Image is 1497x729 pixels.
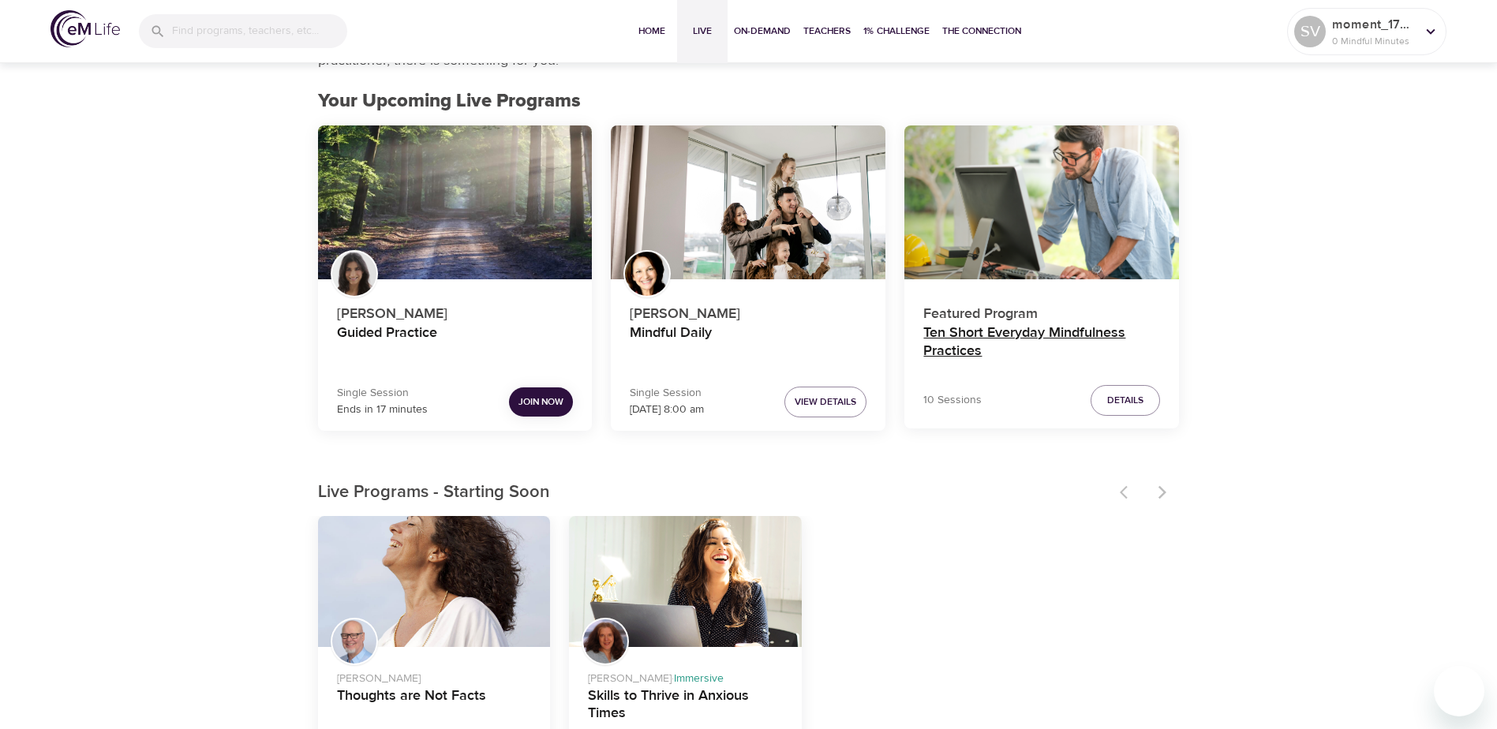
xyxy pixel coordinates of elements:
[633,23,671,39] span: Home
[318,125,593,280] button: Guided Practice
[318,90,1180,113] h2: Your Upcoming Live Programs
[588,687,783,725] h4: Skills to Thrive in Anxious Times
[630,385,704,402] p: Single Session
[509,387,573,417] button: Join Now
[318,516,551,647] button: Thoughts are Not Facts
[337,402,428,418] p: Ends in 17 minutes
[1107,392,1143,409] span: Details
[923,392,982,409] p: 10 Sessions
[1332,34,1416,48] p: 0 Mindful Minutes
[674,671,724,686] span: Immersive
[611,125,885,280] button: Mindful Daily
[51,10,120,47] img: logo
[904,125,1179,280] button: Ten Short Everyday Mindfulness Practices
[923,297,1160,324] p: Featured Program
[1091,385,1160,416] button: Details
[569,516,802,647] button: Skills to Thrive in Anxious Times
[1294,16,1326,47] div: SV
[784,387,866,417] button: View Details
[803,23,851,39] span: Teachers
[1332,15,1416,34] p: moment_1758051600
[337,324,574,362] h4: Guided Practice
[734,23,791,39] span: On-Demand
[630,297,866,324] p: [PERSON_NAME]
[683,23,721,39] span: Live
[630,324,866,362] h4: Mindful Daily
[942,23,1021,39] span: The Connection
[337,687,532,725] h4: Thoughts are Not Facts
[923,324,1160,362] h4: Ten Short Everyday Mindfulness Practices
[630,402,704,418] p: [DATE] 8:00 am
[518,394,563,410] span: Join Now
[863,23,930,39] span: 1% Challenge
[172,14,347,48] input: Find programs, teachers, etc...
[588,664,783,687] p: [PERSON_NAME] ·
[795,394,856,410] span: View Details
[337,664,532,687] p: [PERSON_NAME]
[337,385,428,402] p: Single Session
[337,297,574,324] p: [PERSON_NAME]
[318,480,1110,506] p: Live Programs - Starting Soon
[1434,666,1484,716] iframe: Button to launch messaging window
